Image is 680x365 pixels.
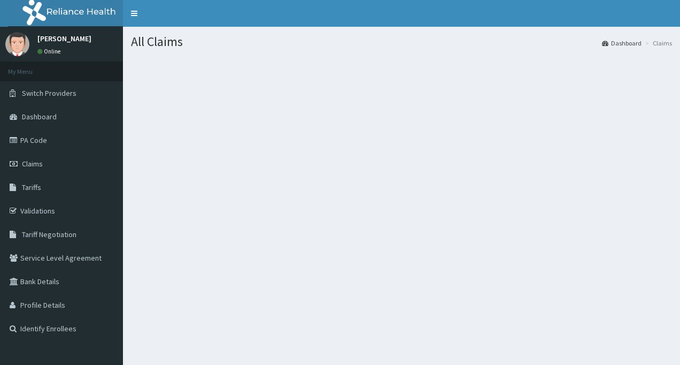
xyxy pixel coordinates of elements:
span: Claims [22,159,43,169]
li: Claims [643,39,672,48]
span: Switch Providers [22,88,76,98]
img: User Image [5,32,29,56]
span: Dashboard [22,112,57,121]
span: Tariff Negotiation [22,230,76,239]
a: Online [37,48,63,55]
p: [PERSON_NAME] [37,35,91,42]
span: Tariffs [22,182,41,192]
a: Dashboard [602,39,642,48]
h1: All Claims [131,35,672,49]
